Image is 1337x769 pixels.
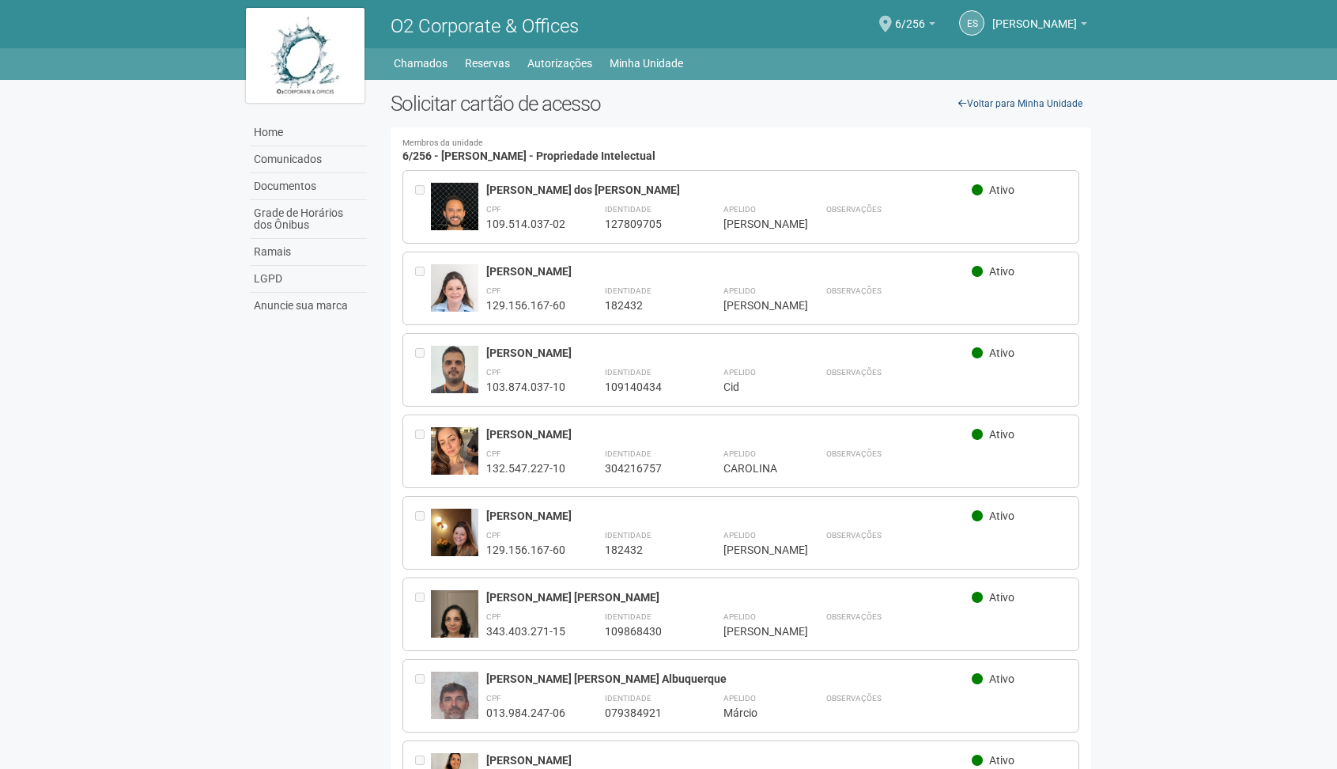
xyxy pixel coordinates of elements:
span: Ativo [989,265,1014,278]
div: Entre em contato com a Aministração para solicitar o cancelamento ou 2a via [415,427,431,475]
h4: 6/256 - [PERSON_NAME] - Propriedade Intelectual [402,139,1080,162]
strong: Apelido [723,286,756,295]
div: [PERSON_NAME] [PERSON_NAME] [486,590,973,604]
span: O2 Corporate & Offices [391,15,579,37]
a: 6/256 [895,20,935,32]
a: Comunicados [250,146,367,173]
div: [PERSON_NAME] [723,298,787,313]
div: 109.514.037-02 [486,217,565,231]
a: [PERSON_NAME] [992,20,1087,32]
strong: Identidade [605,612,652,621]
strong: Observações [826,286,882,295]
span: 6/256 [895,2,925,30]
a: Chamados [394,52,448,74]
strong: Apelido [723,449,756,458]
a: Anuncie sua marca [250,293,367,319]
strong: Apelido [723,694,756,703]
div: 109868430 [605,624,684,638]
a: Ramais [250,239,367,266]
div: [PERSON_NAME] [723,624,787,638]
strong: Apelido [723,612,756,621]
span: Ativo [989,754,1014,767]
strong: CPF [486,286,501,295]
div: 079384921 [605,706,684,720]
a: LGPD [250,266,367,293]
span: Ativo [989,428,1014,441]
a: Autorizações [527,52,592,74]
span: Ativo [989,184,1014,196]
div: Márcio [723,706,787,720]
div: Entre em contato com a Aministração para solicitar o cancelamento ou 2a via [415,590,431,638]
img: user.jpg [431,509,478,572]
div: [PERSON_NAME] [486,753,973,767]
strong: CPF [486,449,501,458]
img: user.jpg [431,672,478,735]
div: 343.403.271-15 [486,624,565,638]
strong: CPF [486,368,501,377]
div: Cid [723,380,787,394]
strong: Identidade [605,449,652,458]
strong: Observações [826,531,882,540]
div: Entre em contato com a Aministração para solicitar o cancelamento ou 2a via [415,346,431,394]
span: Ativo [989,347,1014,359]
img: user.jpg [431,183,478,267]
img: user.jpg [431,346,478,414]
div: [PERSON_NAME] dos [PERSON_NAME] [486,183,973,197]
strong: Observações [826,449,882,458]
div: 129.156.167-60 [486,543,565,557]
strong: CPF [486,531,501,540]
div: [PERSON_NAME] [486,346,973,360]
img: user.jpg [431,264,478,330]
strong: Observações [826,205,882,214]
div: 182432 [605,298,684,313]
img: user.jpg [431,427,478,491]
a: Home [250,119,367,146]
div: 109140434 [605,380,684,394]
div: [PERSON_NAME] [PERSON_NAME] Albuquerque [486,672,973,686]
strong: Identidade [605,205,652,214]
div: Entre em contato com a Aministração para solicitar o cancelamento ou 2a via [415,264,431,313]
div: Entre em contato com a Aministração para solicitar o cancelamento ou 2a via [415,672,431,720]
div: 182432 [605,543,684,557]
strong: CPF [486,205,501,214]
a: Grade de Horários dos Ônibus [250,200,367,239]
a: ES [959,10,984,36]
strong: CPF [486,612,501,621]
strong: Apelido [723,368,756,377]
strong: Identidade [605,694,652,703]
div: Entre em contato com a Aministração para solicitar o cancelamento ou 2a via [415,183,431,231]
div: 132.547.227-10 [486,461,565,475]
a: Reservas [465,52,510,74]
div: [PERSON_NAME] [723,543,787,557]
img: logo.jpg [246,8,364,103]
strong: Apelido [723,531,756,540]
strong: Apelido [723,205,756,214]
strong: CPF [486,694,501,703]
div: [PERSON_NAME] [723,217,787,231]
strong: Observações [826,694,882,703]
div: Entre em contato com a Aministração para solicitar o cancelamento ou 2a via [415,509,431,557]
div: [PERSON_NAME] [486,264,973,278]
span: Ativo [989,510,1014,522]
span: Ativo [989,591,1014,604]
div: 304216757 [605,461,684,475]
span: Eliza Seoud Gonçalves [992,2,1077,30]
div: [PERSON_NAME] [486,509,973,523]
img: user.jpg [431,590,478,675]
small: Membros da unidade [402,139,1080,148]
div: CAROLINA [723,461,787,475]
a: Documentos [250,173,367,200]
div: 127809705 [605,217,684,231]
div: 013.984.247-06 [486,706,565,720]
div: 129.156.167-60 [486,298,565,313]
span: Ativo [989,672,1014,685]
strong: Identidade [605,286,652,295]
div: 103.874.037-10 [486,380,565,394]
a: Minha Unidade [610,52,683,74]
strong: Identidade [605,531,652,540]
strong: Observações [826,612,882,621]
h2: Solicitar cartão de acesso [391,92,1092,116]
strong: Observações [826,368,882,377]
strong: Identidade [605,368,652,377]
div: [PERSON_NAME] [486,427,973,441]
